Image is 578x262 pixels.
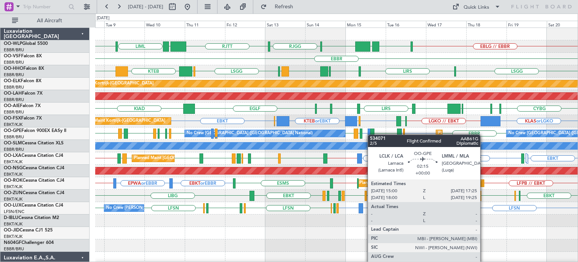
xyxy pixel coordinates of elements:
[8,15,82,27] button: All Aircraft
[464,4,489,11] div: Quick Links
[4,191,64,195] a: OO-ZUNCessna Citation CJ4
[466,21,507,28] div: Thu 18
[438,128,574,139] div: Planned Maint [GEOGRAPHIC_DATA] ([GEOGRAPHIC_DATA] National)
[144,21,185,28] div: Wed 10
[359,178,478,189] div: Planned Maint [GEOGRAPHIC_DATA] ([GEOGRAPHIC_DATA])
[4,47,24,53] a: EBBR/BRU
[4,141,64,146] a: OO-SLMCessna Citation XLS
[4,228,20,233] span: OO-JID
[78,115,165,127] div: Planned Maint Kortrijk-[GEOGRAPHIC_DATA]
[4,129,66,133] a: OO-GPEFalcon 900EX EASy II
[4,196,23,202] a: EBKT/KJK
[4,54,42,58] a: OO-VSFFalcon 8X
[4,104,41,108] a: OO-AIEFalcon 7X
[4,97,24,103] a: EBBR/BRU
[4,134,24,140] a: EBBR/BRU
[4,241,21,245] span: N604GF
[134,153,270,164] div: Planned Maint [GEOGRAPHIC_DATA] ([GEOGRAPHIC_DATA] National)
[4,109,24,115] a: EBBR/BRU
[4,60,24,65] a: EBBR/BRU
[4,216,18,220] span: D-IBLU
[225,21,265,28] div: Fri 12
[268,4,300,9] span: Refresh
[4,184,23,190] a: EBKT/KJK
[4,209,24,215] a: LFSN/ENC
[4,178,23,183] span: OO-ROK
[4,41,22,46] span: OO-WLP
[4,153,63,158] a: OO-LXACessna Citation CJ4
[187,128,313,139] div: No Crew [GEOGRAPHIC_DATA] ([GEOGRAPHIC_DATA] National)
[66,78,154,89] div: Planned Maint Kortrijk-[GEOGRAPHIC_DATA]
[386,21,426,28] div: Tue 16
[507,21,547,28] div: Fri 19
[4,234,23,239] a: EBKT/KJK
[4,79,41,83] a: OO-ELKFalcon 8X
[106,202,196,214] div: No Crew [PERSON_NAME] ([PERSON_NAME])
[4,178,64,183] a: OO-ROKCessna Citation CJ4
[4,203,21,208] span: OO-LUX
[4,246,24,252] a: EBBR/BRU
[128,3,163,10] span: [DATE] - [DATE]
[4,116,21,121] span: OO-FSX
[4,84,24,90] a: EBBR/BRU
[185,21,225,28] div: Thu 11
[4,116,42,121] a: OO-FSXFalcon 7X
[4,241,54,245] a: N604GFChallenger 604
[4,153,21,158] span: OO-LXA
[4,172,23,177] a: EBKT/KJK
[4,166,23,170] span: OO-NSG
[4,41,48,46] a: OO-WLPGlobal 5500
[4,159,23,165] a: EBKT/KJK
[4,122,23,127] a: EBKT/KJK
[4,72,24,78] a: EBBR/BRU
[23,1,66,12] input: Trip Number
[4,191,23,195] span: OO-ZUN
[4,91,22,96] span: OO-LAH
[4,216,59,220] a: D-IBLUCessna Citation M2
[345,21,386,28] div: Mon 15
[426,21,466,28] div: Wed 17
[4,79,21,83] span: OO-ELK
[257,1,302,13] button: Refresh
[4,228,53,233] a: OO-JIDCessna CJ1 525
[449,1,504,13] button: Quick Links
[4,66,44,71] a: OO-HHOFalcon 8X
[4,221,23,227] a: EBKT/KJK
[4,54,21,58] span: OO-VSF
[4,91,43,96] a: OO-LAHFalcon 7X
[305,21,345,28] div: Sun 14
[97,15,110,21] div: [DATE]
[4,203,63,208] a: OO-LUXCessna Citation CJ4
[265,21,306,28] div: Sat 13
[4,166,64,170] a: OO-NSGCessna Citation CJ4
[4,66,23,71] span: OO-HHO
[4,141,22,146] span: OO-SLM
[4,147,24,152] a: EBBR/BRU
[4,129,21,133] span: OO-GPE
[104,21,144,28] div: Tue 9
[20,18,79,23] span: All Aircraft
[4,104,20,108] span: OO-AIE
